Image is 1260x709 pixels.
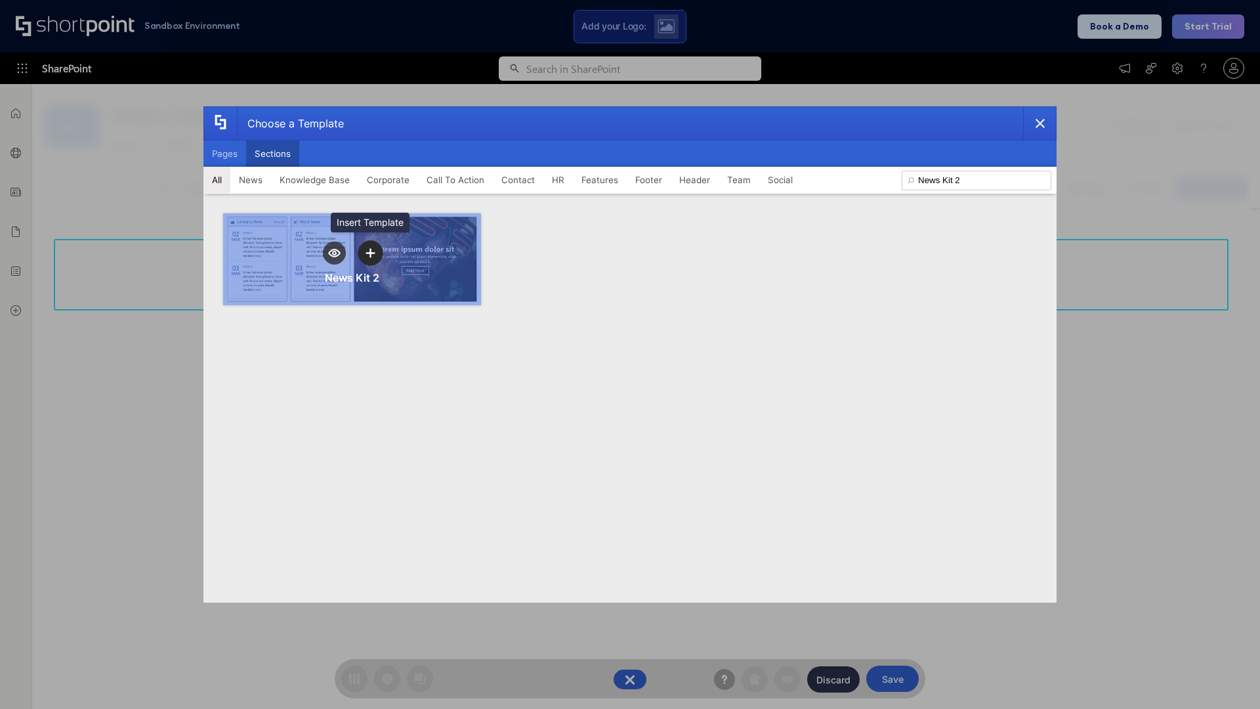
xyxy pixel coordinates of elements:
button: Contact [493,167,543,193]
button: Header [671,167,719,193]
input: Search [902,171,1051,190]
div: News Kit 2 [325,271,379,284]
iframe: Chat Widget [1194,646,1260,709]
button: All [203,167,230,193]
button: Team [719,167,759,193]
div: Choose a Template [237,107,344,140]
button: Features [573,167,627,193]
button: HR [543,167,573,193]
button: Knowledge Base [271,167,358,193]
button: Corporate [358,167,418,193]
button: News [230,167,271,193]
button: Footer [627,167,671,193]
div: template selector [203,106,1057,603]
button: Pages [203,140,246,167]
button: Call To Action [418,167,493,193]
button: Sections [246,140,299,167]
button: Social [759,167,801,193]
